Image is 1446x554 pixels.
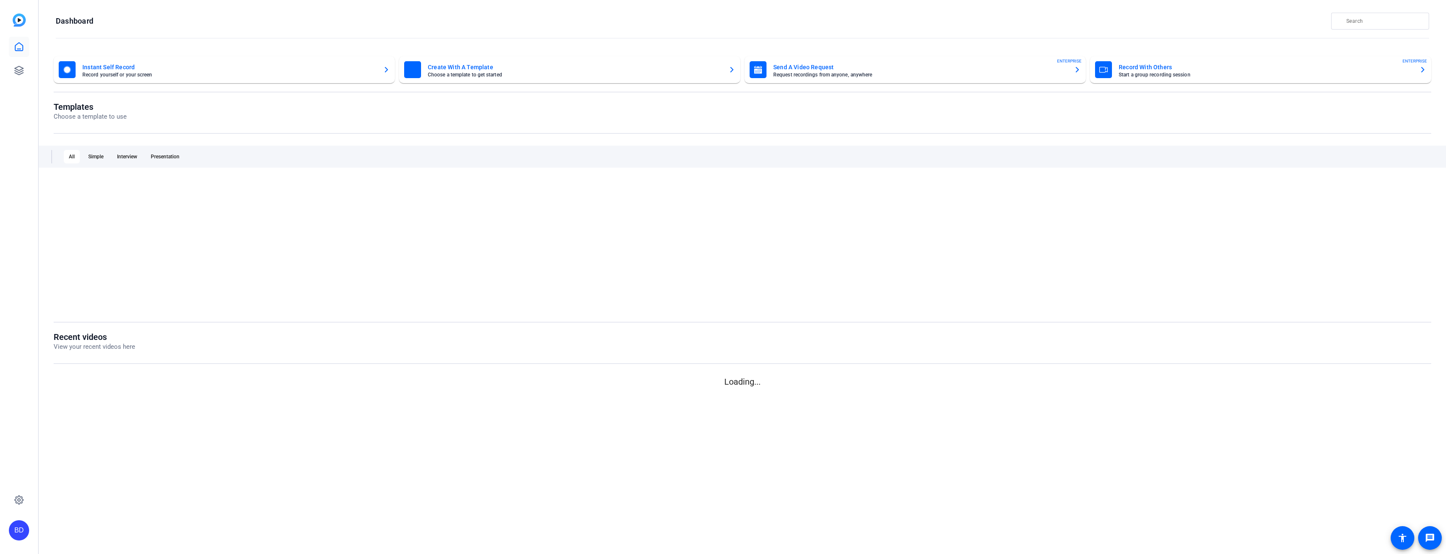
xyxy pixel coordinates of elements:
[112,150,142,163] div: Interview
[54,342,135,352] p: View your recent videos here
[83,150,109,163] div: Simple
[54,375,1431,388] p: Loading...
[54,332,135,342] h1: Recent videos
[9,520,29,540] div: BD
[399,56,740,83] button: Create With A TemplateChoose a template to get started
[82,62,376,72] mat-card-title: Instant Self Record
[428,62,722,72] mat-card-title: Create With A Template
[773,62,1067,72] mat-card-title: Send A Video Request
[1397,533,1408,543] mat-icon: accessibility
[54,56,395,83] button: Instant Self RecordRecord yourself or your screen
[1425,533,1435,543] mat-icon: message
[54,102,127,112] h1: Templates
[745,56,1086,83] button: Send A Video RequestRequest recordings from anyone, anywhereENTERPRISE
[1346,16,1422,26] input: Search
[1403,58,1427,64] span: ENTERPRISE
[146,150,185,163] div: Presentation
[56,16,93,26] h1: Dashboard
[1090,56,1431,83] button: Record With OthersStart a group recording sessionENTERPRISE
[1057,58,1082,64] span: ENTERPRISE
[64,150,80,163] div: All
[428,72,722,77] mat-card-subtitle: Choose a template to get started
[1119,62,1413,72] mat-card-title: Record With Others
[82,72,376,77] mat-card-subtitle: Record yourself or your screen
[54,112,127,122] p: Choose a template to use
[773,72,1067,77] mat-card-subtitle: Request recordings from anyone, anywhere
[1119,72,1413,77] mat-card-subtitle: Start a group recording session
[13,14,26,27] img: blue-gradient.svg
